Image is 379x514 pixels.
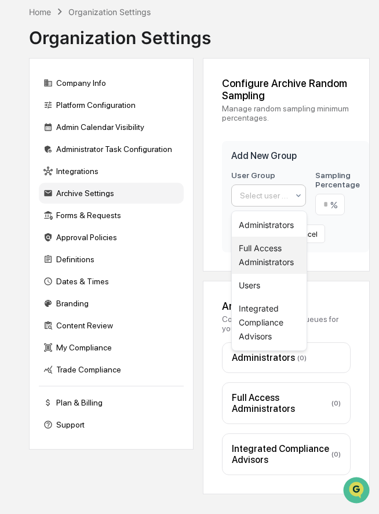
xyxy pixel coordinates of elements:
span: ( 0 ) [331,450,341,458]
div: Forms & Requests [39,205,184,226]
span: Data Lookup [23,168,73,180]
div: Start new chat [39,89,190,100]
div: Configure Archive Random Sampling [222,77,351,102]
div: Full Access Administrators [232,392,341,414]
span: Pylon [115,197,140,205]
div: Trade Compliance [39,359,184,380]
a: Powered byPylon [82,196,140,205]
span: ( 0 ) [331,399,341,407]
div: Content Review [39,315,184,336]
div: Integrated Compliance Advisors [232,443,341,465]
label: Sampling Percentage [315,171,360,189]
div: Administrators [232,352,341,363]
div: Archive Settings [39,183,184,204]
a: 🔎Data Lookup [7,164,78,184]
h3: Add New Group [231,150,360,161]
a: 🖐️Preclearance [7,142,79,162]
div: Admin Calendar Visibility [39,117,184,137]
img: 1746055101610-c473b297-6a78-478c-a979-82029cc54cd1 [12,89,32,110]
span: Attestations [96,146,144,158]
div: Archive Queues [222,300,351,312]
div: 🗄️ [84,147,93,157]
div: Platform Configuration [39,95,184,115]
div: Administrators [232,213,307,237]
div: Integrations [39,161,184,182]
div: Organization Settings [68,7,151,17]
div: My Compliance [39,337,184,358]
div: 🖐️ [12,147,21,157]
div: Home [29,7,51,17]
div: Integrated Compliance Advisors [232,297,307,348]
div: Full Access Administrators [232,237,307,274]
div: Manage random sampling minimum percentages. [222,104,351,122]
div: Users [232,274,307,297]
div: We're available if you need us! [39,100,147,110]
span: ( 0 ) [297,354,307,362]
div: Administrator Task Configuration [39,139,184,160]
a: 🗄️Attestations [79,142,148,162]
label: User Group [231,171,307,180]
div: Definitions [39,249,184,270]
div: Approval Policies [39,227,184,248]
p: How can we help? [12,24,211,43]
div: Dates & Times [39,271,184,292]
div: Plan & Billing [39,392,184,413]
span: Preclearance [23,146,75,158]
div: 🔎 [12,169,21,179]
button: Start new chat [197,92,211,106]
div: Support [39,414,184,435]
div: Branding [39,293,184,314]
div: Configure the archive queues for your organization. [222,314,351,333]
iframe: Open customer support [342,476,373,507]
div: Organization Settings [29,18,211,48]
div: Company Info [39,73,184,93]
